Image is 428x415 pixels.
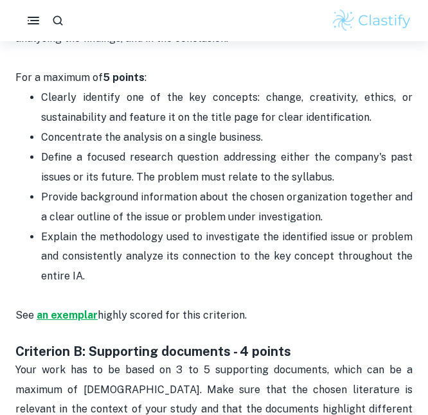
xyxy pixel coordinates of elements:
span: Concentrate the analysis on a single business. [41,131,263,143]
strong: Criterion B: Supporting documents - 4 points [15,344,291,359]
span: See [15,309,37,321]
img: Clastify logo [331,8,413,33]
span: Explain the methodology used to investigate the identified issue or problem and consistently anal... [41,231,415,282]
a: an exemplar [37,309,98,321]
span: Provide background information about the chosen organization together and a clear outline of the ... [41,191,415,222]
span: For a maximum of : [15,71,147,84]
span: Define a focused research question addressing either the company's past issues or its future. The... [41,151,415,182]
strong: points [112,71,145,84]
strong: 5 [103,71,110,84]
span: highly scored for this criterion. [98,309,247,321]
span: Clearly identify one of the key concepts: change, creativity, ethics, or sustainability and featu... [41,91,415,123]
